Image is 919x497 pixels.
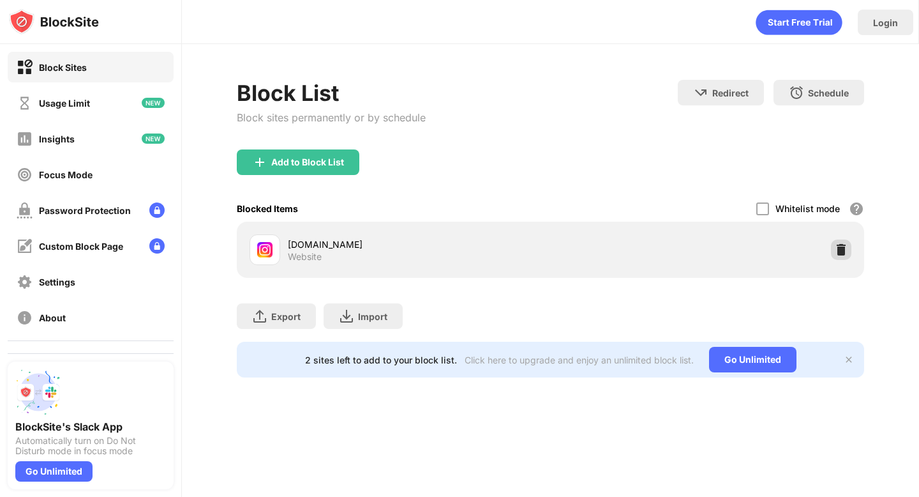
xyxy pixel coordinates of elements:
div: BlockSite's Slack App [15,420,166,433]
div: Automatically turn on Do Not Disturb mode in focus mode [15,436,166,456]
img: push-slack.svg [15,369,61,415]
div: Website [288,251,322,263]
img: block-on.svg [17,59,33,75]
div: [DOMAIN_NAME] [288,238,550,251]
img: logo-blocksite.svg [9,9,99,34]
div: Go Unlimited [15,461,93,482]
div: Insights [39,134,75,144]
div: Export [271,311,301,322]
div: Block sites permanently or by schedule [237,111,426,124]
div: Usage Limit [39,98,90,109]
img: focus-off.svg [17,167,33,183]
div: Go Unlimited [709,347,796,372]
img: favicons [257,242,273,257]
div: About [39,312,66,323]
img: settings-off.svg [17,274,33,290]
div: Schedule [808,88,849,98]
div: Click here to upgrade and enjoy an unlimited block list. [465,355,694,365]
div: Import [358,311,387,322]
img: lock-menu.svg [149,238,165,254]
div: Login [873,17,898,28]
div: Block List [237,80,426,106]
div: Focus Mode [39,169,93,180]
img: insights-off.svg [17,131,33,147]
div: Blocked Items [237,203,298,214]
img: time-usage-off.svg [17,95,33,111]
img: new-icon.svg [142,134,165,144]
div: Settings [39,277,75,287]
img: password-protection-off.svg [17,203,33,218]
div: Whitelist mode [775,203,840,214]
img: new-icon.svg [142,98,165,108]
div: Password Protection [39,205,131,216]
div: Add to Block List [271,157,344,167]
img: x-button.svg [844,355,854,365]
img: customize-block-page-off.svg [17,238,33,254]
div: Custom Block Page [39,241,123,252]
img: about-off.svg [17,310,33,326]
div: animation [756,10,842,35]
div: 2 sites left to add to your block list. [305,355,457,365]
div: Redirect [712,88,749,98]
img: lock-menu.svg [149,203,165,218]
div: Block Sites [39,62,87,73]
